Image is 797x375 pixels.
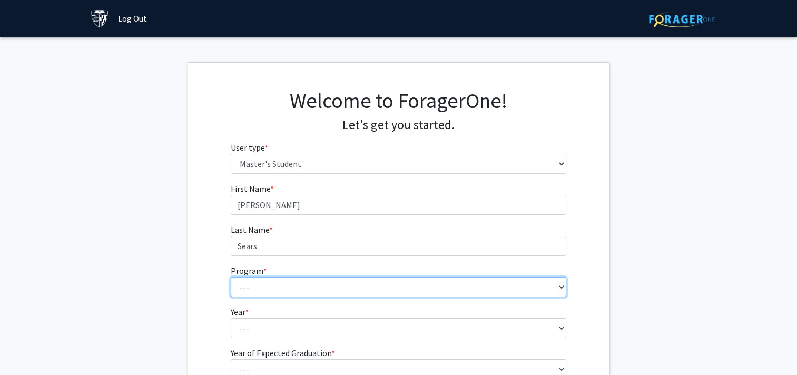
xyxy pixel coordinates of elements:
img: Johns Hopkins University Logo [91,9,109,28]
h1: Welcome to ForagerOne! [231,88,566,113]
label: User type [231,141,268,154]
label: Program [231,264,267,277]
label: Year [231,305,249,318]
img: ForagerOne Logo [649,11,715,27]
span: Last Name [231,224,269,235]
label: Year of Expected Graduation [231,347,335,359]
h4: Let's get you started. [231,117,566,133]
span: First Name [231,183,270,194]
